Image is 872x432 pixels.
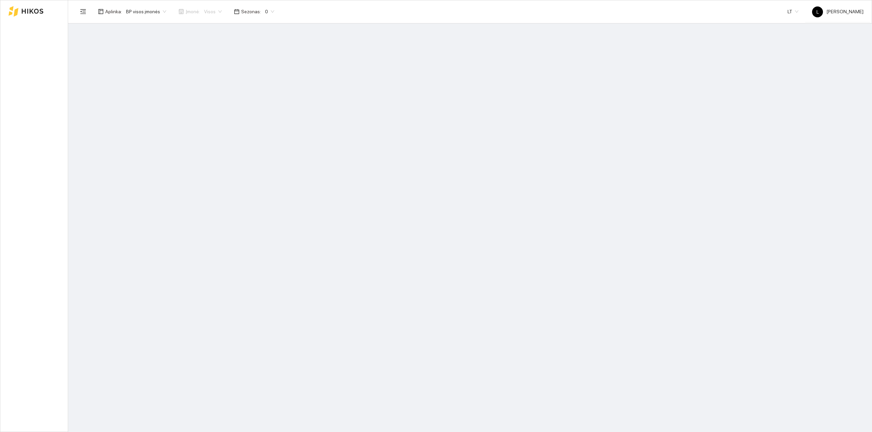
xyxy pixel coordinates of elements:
span: L [816,6,819,17]
button: menu-fold [76,5,90,18]
span: Aplinka : [105,8,122,15]
span: BP visos įmonės [126,6,166,17]
span: calendar [234,9,239,14]
span: LT [788,6,798,17]
span: [PERSON_NAME] [812,9,863,14]
span: Įmonė : [186,8,200,15]
span: shop [178,9,184,14]
span: layout [98,9,104,14]
span: Sezonas : [241,8,261,15]
span: menu-fold [80,9,86,15]
span: Visos [204,6,222,17]
span: 0 [265,6,274,17]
